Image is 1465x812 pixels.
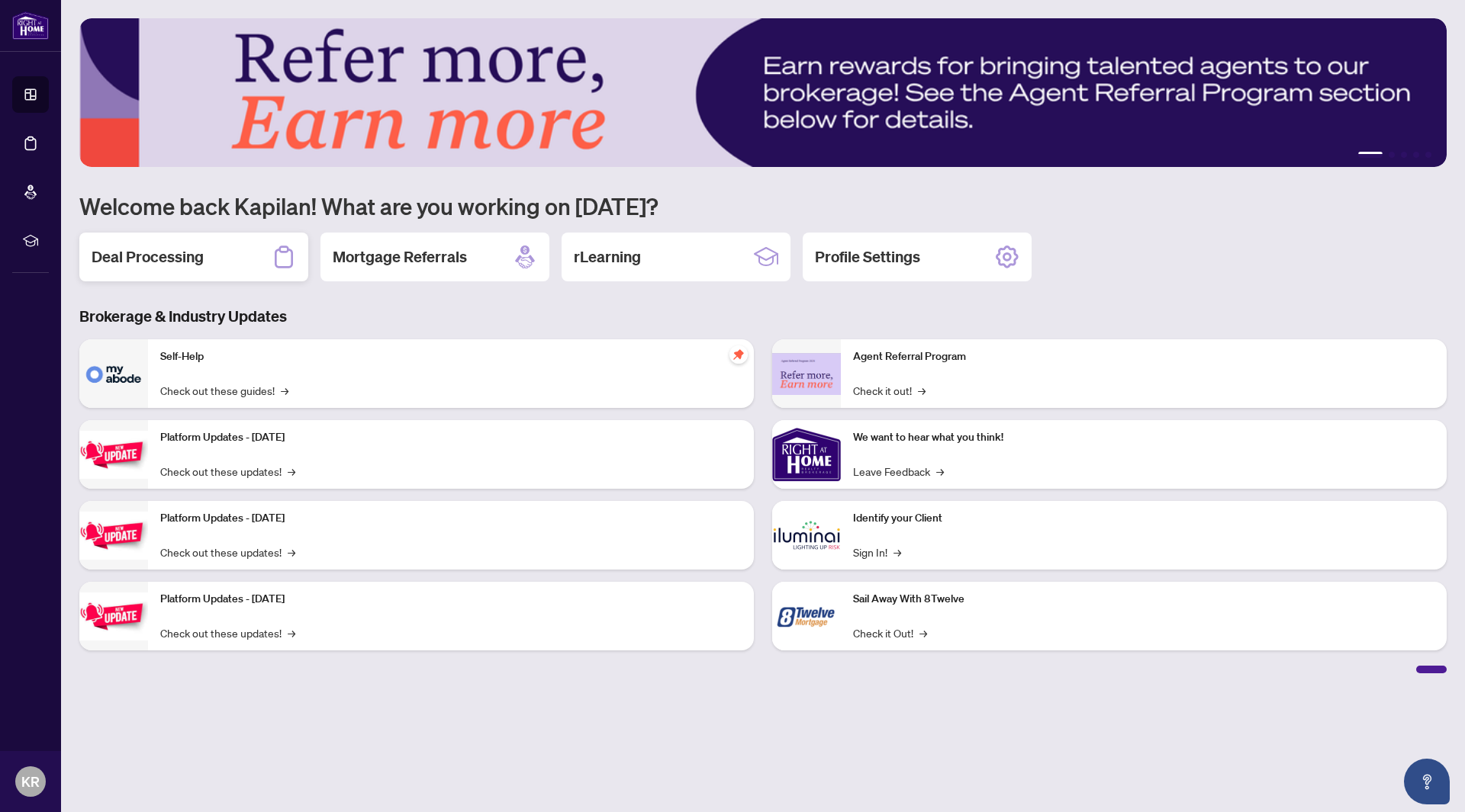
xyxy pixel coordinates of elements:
img: Agent Referral Program [772,353,841,395]
a: Check out these guides!→ [160,382,288,399]
p: Self-Help [160,348,742,365]
img: Sail Away With 8Twelve [772,582,841,650]
a: Check it out!→ [853,382,926,399]
a: Check out these updates!→ [160,544,295,560]
h2: Mortgage Referrals [333,246,467,268]
button: 4 [1413,152,1419,158]
a: Sign In!→ [853,544,901,560]
p: Platform Updates - [DATE] [160,591,742,608]
button: 3 [1401,152,1407,158]
span: → [281,382,288,399]
span: KR [21,771,40,792]
a: Check it Out!→ [853,624,927,641]
img: Platform Updates - June 23, 2025 [79,592,148,640]
span: → [288,544,295,560]
p: Identify your Client [853,510,1434,527]
p: We want to hear what you think! [853,429,1434,446]
span: → [919,624,927,641]
h2: Profile Settings [815,246,920,268]
span: → [936,463,944,480]
img: logo [12,11,49,40]
button: Open asap [1404,759,1450,804]
button: 2 [1389,152,1395,158]
p: Platform Updates - [DATE] [160,510,742,527]
h2: Deal Processing [92,246,204,268]
h3: Brokerage & Industry Updates [79,306,1447,327]
span: → [893,544,901,560]
p: Sail Away With 8Twelve [853,591,1434,608]
img: Identify your Client [772,501,841,570]
img: Platform Updates - July 21, 2025 [79,431,148,479]
h1: Welcome back Kapilan! What are you working on [DATE]? [79,191,1447,220]
span: → [288,624,295,641]
a: Check out these updates!→ [160,624,295,641]
p: Platform Updates - [DATE] [160,429,742,446]
a: Check out these updates!→ [160,463,295,480]
p: Agent Referral Program [853,348,1434,365]
h2: rLearning [574,246,641,268]
span: pushpin [729,345,748,364]
img: Platform Updates - July 8, 2025 [79,512,148,560]
img: We want to hear what you think! [772,420,841,489]
span: → [288,463,295,480]
a: Leave Feedback→ [853,463,944,480]
button: 1 [1358,152,1383,158]
span: → [918,382,926,399]
button: 5 [1425,152,1431,158]
img: Slide 0 [79,18,1447,167]
img: Self-Help [79,339,148,408]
